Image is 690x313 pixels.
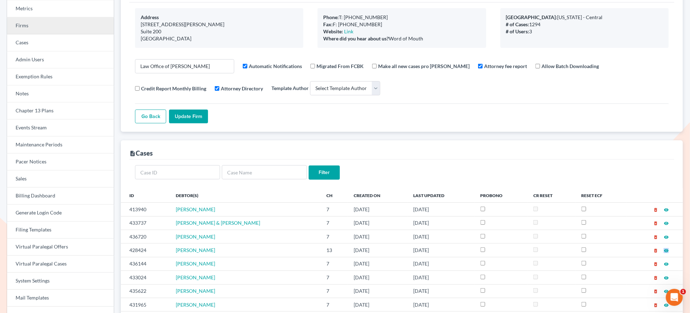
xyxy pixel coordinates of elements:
th: ID [121,188,170,202]
label: Automatic Notifications [249,62,302,70]
td: 7 [321,284,348,298]
i: delete_forever [653,289,658,294]
a: delete_forever [653,288,658,294]
a: delete_forever [653,247,658,253]
a: Billing Dashboard [7,188,114,205]
td: [DATE] [408,257,475,270]
td: 7 [321,230,348,243]
a: visibility [664,247,669,253]
label: Template Author [271,84,309,92]
label: Attorney Directory [221,85,263,92]
th: Reset ECF [576,188,627,202]
td: 13 [321,244,348,257]
i: visibility [664,221,669,226]
td: 435622 [121,284,170,298]
span: [PERSON_NAME] [176,206,215,212]
a: delete_forever [653,206,658,212]
td: [DATE] [348,216,408,230]
td: [DATE] [408,271,475,284]
td: [DATE] [348,244,408,257]
a: delete_forever [653,261,658,267]
td: 428424 [121,244,170,257]
i: delete_forever [653,262,658,267]
a: Events Stream [7,119,114,136]
td: [DATE] [408,216,475,230]
a: [PERSON_NAME] [176,274,215,280]
input: Case ID [135,165,220,179]
div: F: [PHONE_NUMBER] [323,21,480,28]
iframe: Intercom live chat [666,289,683,306]
input: Case Name [222,165,307,179]
td: 436144 [121,257,170,270]
i: delete_forever [653,207,658,212]
td: [DATE] [408,284,475,298]
td: [DATE] [348,271,408,284]
b: Where did you hear about us? [323,35,389,41]
i: visibility [664,235,669,240]
a: [PERSON_NAME] [176,302,215,308]
td: [DATE] [408,203,475,216]
td: 7 [321,257,348,270]
label: Allow Batch Downloading [542,62,599,70]
td: 7 [321,216,348,230]
td: 431965 [121,298,170,311]
input: Update Firm [169,110,208,124]
a: Mail Templates [7,290,114,307]
a: visibility [664,302,669,308]
a: Maintenance Periods [7,136,114,153]
a: Link [344,28,353,34]
td: [DATE] [408,244,475,257]
td: [DATE] [408,298,475,311]
a: [PERSON_NAME] [176,247,215,253]
a: delete_forever [653,234,658,240]
i: delete_forever [653,235,658,240]
label: Migrated From FCBK [316,62,364,70]
b: Phone: [323,14,339,20]
a: visibility [664,274,669,280]
i: delete_forever [653,221,658,226]
th: ProBono [475,188,528,202]
input: Filter [309,166,340,180]
td: 7 [321,271,348,284]
div: [US_STATE] - Central [506,14,663,21]
div: Cases [129,149,153,157]
a: visibility [664,288,669,294]
i: visibility [664,303,669,308]
td: 7 [321,203,348,216]
i: delete_forever [653,275,658,280]
label: Credit Report Monthly Billing [141,85,206,92]
i: visibility [664,248,669,253]
span: 1 [680,289,686,295]
i: visibility [664,275,669,280]
td: 433737 [121,216,170,230]
td: [DATE] [348,257,408,270]
a: Sales [7,171,114,188]
td: 433024 [121,271,170,284]
a: [PERSON_NAME] [176,261,215,267]
a: delete_forever [653,302,658,308]
b: Fax: [323,21,333,27]
a: Firms [7,17,114,34]
span: [PERSON_NAME] [176,234,215,240]
a: [PERSON_NAME] [176,288,215,294]
a: delete_forever [653,274,658,280]
a: Notes [7,85,114,102]
td: [DATE] [348,203,408,216]
b: Website: [323,28,343,34]
label: Attorney fee report [484,62,527,70]
th: CR Reset [528,188,576,202]
b: [GEOGRAPHIC_DATA]: [506,14,557,20]
b: # of Cases: [506,21,529,27]
td: [DATE] [348,230,408,243]
a: visibility [664,234,669,240]
a: visibility [664,206,669,212]
a: Go Back [135,110,166,124]
a: [PERSON_NAME] & [PERSON_NAME] [176,220,260,226]
div: [GEOGRAPHIC_DATA] [141,35,298,42]
div: T: [PHONE_NUMBER] [323,14,480,21]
